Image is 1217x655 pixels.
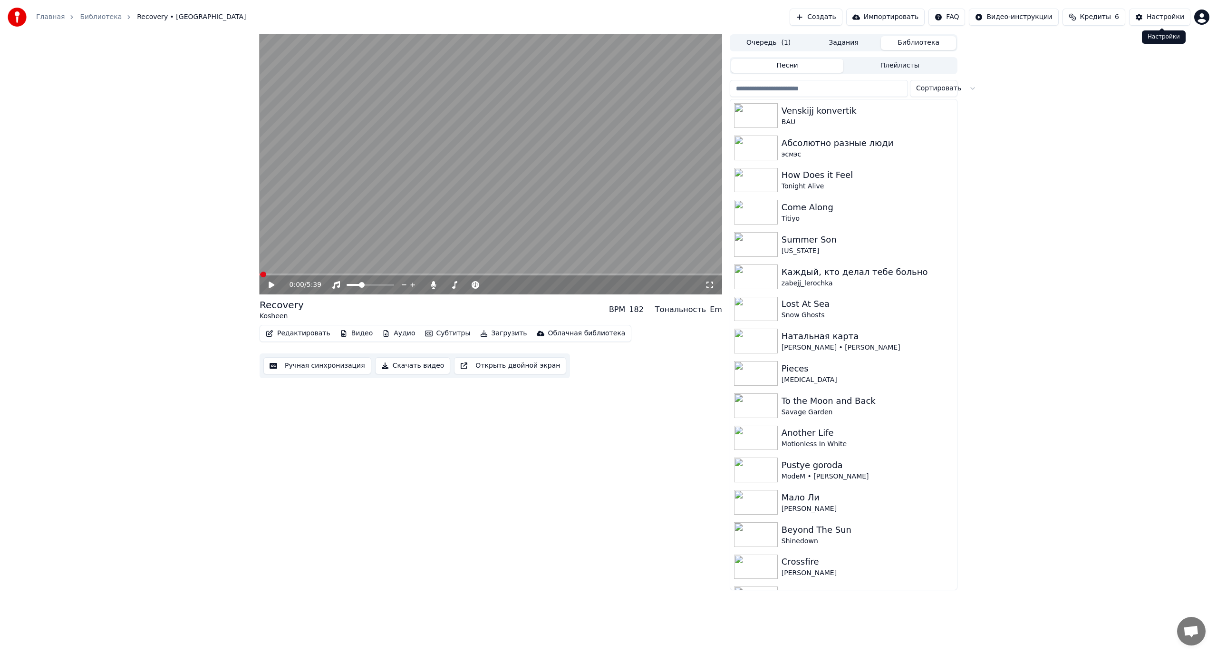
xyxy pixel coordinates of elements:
a: Открытый чат [1177,617,1206,645]
div: Venskijj konvertik [782,104,953,117]
button: Очередь [731,36,806,50]
div: BPM [609,304,625,315]
button: Настройки [1129,9,1190,26]
div: Абсолютно разные люди [782,137,953,150]
div: Облачная библиотека [548,329,626,338]
span: ( 1 ) [781,38,791,48]
div: Crossfire [782,555,953,568]
span: 0:00 [290,280,304,290]
div: Тональность [655,304,706,315]
div: [PERSON_NAME] • [PERSON_NAME] [782,343,953,352]
div: BAU [782,117,953,127]
div: Pervyjj sort [782,587,953,601]
div: Come Along [782,201,953,214]
div: 182 [629,304,644,315]
div: Каждый, кто делал тебе больно [782,265,953,279]
button: Плейлисты [843,59,956,73]
span: Recovery • [GEOGRAPHIC_DATA] [137,12,246,22]
div: [PERSON_NAME] [782,504,953,514]
div: Pustye goroda [782,459,953,472]
button: Редактировать [262,327,334,340]
div: Мало Ли [782,491,953,504]
button: Открыть двойной экран [454,357,566,374]
button: Видео [336,327,377,340]
div: ModeM • [PERSON_NAME] [782,472,953,481]
div: Savage Garden [782,408,953,417]
button: Задания [806,36,881,50]
button: Песни [731,59,844,73]
div: zabejj_lerochka [782,279,953,288]
div: Summer Son [782,233,953,246]
button: Ручная синхронизация [263,357,371,374]
div: [PERSON_NAME] [782,568,953,578]
div: Snow Ghosts [782,311,953,320]
span: 5:39 [307,280,321,290]
a: Библиотека [80,12,122,22]
button: Видео-инструкции [969,9,1058,26]
div: Kosheen [260,312,304,321]
a: Главная [36,12,65,22]
div: Another Life [782,426,953,440]
div: Recovery [260,298,304,312]
button: Создать [790,9,842,26]
span: Кредиты [1080,12,1111,22]
span: 6 [1115,12,1119,22]
div: Tonight Alive [782,182,953,191]
span: Сортировать [916,84,961,93]
div: [US_STATE] [782,246,953,256]
img: youka [8,8,27,27]
button: FAQ [928,9,965,26]
div: Titiyo [782,214,953,224]
div: Настройки [1147,12,1184,22]
div: эсмэс [782,150,953,159]
button: Импортировать [846,9,925,26]
div: Motionless In White [782,440,953,449]
div: Натальная карта [782,330,953,343]
div: To the Moon and Back [782,394,953,408]
button: Библиотека [881,36,956,50]
nav: breadcrumb [36,12,246,22]
div: / [290,280,312,290]
button: Скачать видео [375,357,451,374]
button: Кредиты6 [1062,9,1125,26]
div: Настройки [1142,30,1186,44]
div: Shinedown [782,537,953,546]
div: Pieces [782,362,953,375]
div: [MEDICAL_DATA] [782,375,953,385]
div: Lost At Sea [782,297,953,311]
div: Em [710,304,722,315]
button: Аудио [378,327,419,340]
div: Beyond The Sun [782,523,953,537]
div: How Does it Feel [782,168,953,182]
button: Загрузить [476,327,531,340]
button: Субтитры [421,327,474,340]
